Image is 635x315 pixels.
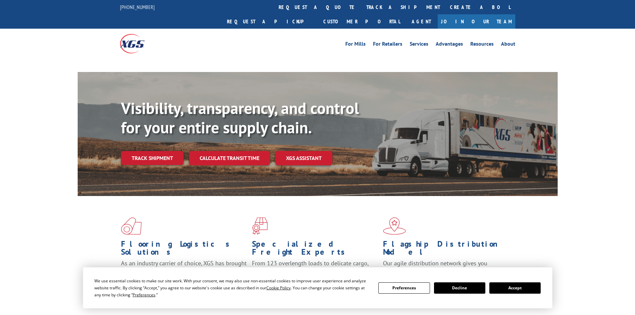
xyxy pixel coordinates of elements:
a: Services [410,41,428,49]
h1: Specialized Freight Experts [252,240,378,259]
span: Our agile distribution network gives you nationwide inventory management on demand. [383,259,506,275]
a: Agent [405,14,438,29]
a: For Mills [345,41,366,49]
img: xgs-icon-flagship-distribution-model-red [383,217,406,235]
button: Preferences [378,282,430,294]
a: Resources [470,41,494,49]
h1: Flagship Distribution Model [383,240,509,259]
img: xgs-icon-focused-on-flooring-red [252,217,268,235]
div: Cookie Consent Prompt [83,267,552,308]
div: We use essential cookies to make our site work. With your consent, we may also use non-essential ... [94,277,370,298]
a: Customer Portal [318,14,405,29]
a: Track shipment [121,151,184,165]
span: As an industry carrier of choice, XGS has brought innovation and dedication to flooring logistics... [121,259,247,283]
span: Preferences [133,292,155,298]
h1: Flooring Logistics Solutions [121,240,247,259]
a: Advantages [436,41,463,49]
span: Cookie Policy [266,285,291,291]
a: Calculate transit time [189,151,270,165]
img: xgs-icon-total-supply-chain-intelligence-red [121,217,142,235]
a: [PHONE_NUMBER] [120,4,155,10]
p: From 123 overlength loads to delicate cargo, our experienced staff knows the best way to move you... [252,259,378,289]
a: About [501,41,515,49]
a: Request a pickup [222,14,318,29]
a: Join Our Team [438,14,515,29]
button: Accept [489,282,541,294]
a: For Retailers [373,41,402,49]
b: Visibility, transparency, and control for your entire supply chain. [121,98,359,138]
button: Decline [434,282,485,294]
a: XGS ASSISTANT [275,151,332,165]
